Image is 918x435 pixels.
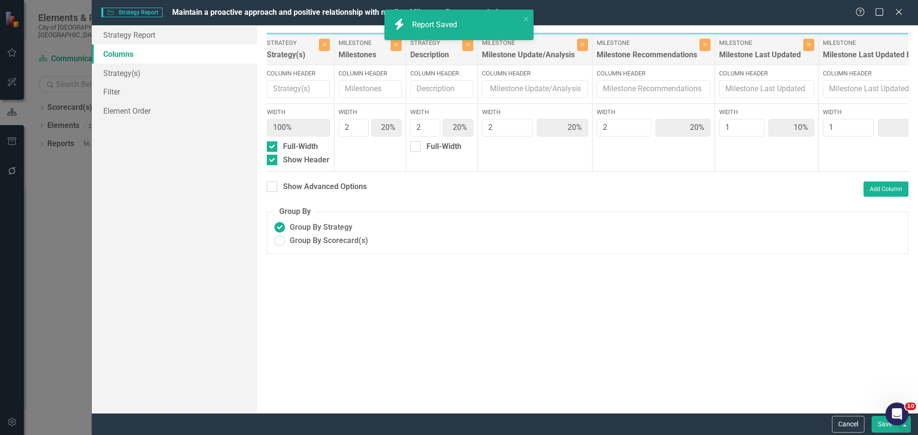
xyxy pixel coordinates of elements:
span: Group By Scorecard(s) [290,235,368,246]
label: Width [339,108,402,117]
input: Column Width [482,119,533,137]
label: Width [482,108,588,117]
label: Column Header [482,69,588,78]
div: Show Header [283,155,329,166]
a: Element Order [92,101,257,120]
button: Add Column [863,181,908,197]
legend: Group By [274,206,316,217]
button: Cancel [832,416,864,433]
label: Milestone [823,39,915,47]
label: Column Header [267,69,330,78]
div: Report Saved [412,20,459,31]
div: Strategy(s) [267,50,317,65]
a: Strategy Report [92,25,257,44]
label: Milestone [597,39,697,47]
div: Milestone Last Updated By [823,50,915,65]
a: Strategy(s) [92,64,257,83]
label: Width [719,108,814,117]
label: Column Header [410,69,473,78]
div: Milestone Last Updated [719,50,801,65]
input: Milestone Recommendations [597,80,710,98]
input: Column Width [719,119,765,137]
div: Milestone Update/Analysis [482,50,575,65]
input: Milestone Last Updated [719,80,814,98]
input: Column Width [410,119,440,137]
label: Milestone [719,39,801,47]
label: Strategy [267,39,317,47]
span: 10 [905,403,916,410]
input: Column Width [339,119,369,137]
label: Width [267,108,330,117]
span: Maintain a proactive approach and positive relationship with media...Milestone Recommendations [172,8,510,17]
div: Milestone Recommendations [597,50,697,65]
span: Group By Strategy [290,222,352,233]
label: Column Header [719,69,814,78]
input: Column Width [823,119,874,137]
input: Description [410,80,473,98]
div: Description [410,50,460,65]
button: Save [872,416,898,433]
span: Strategy Report [101,8,163,17]
iframe: Intercom live chat [885,403,908,425]
div: Full-Width [283,141,318,152]
div: Full-Width [426,141,461,152]
div: Milestones [339,50,388,65]
label: Column Header [597,69,710,78]
div: Show Advanced Options [283,181,367,192]
input: Column Width [597,119,651,137]
button: close [523,13,530,24]
a: Filter [92,82,257,101]
input: Strategy(s) [267,80,330,98]
label: Column Header [339,69,402,78]
label: Milestone [339,39,388,47]
label: Width [410,108,473,117]
a: Columns [92,44,257,64]
input: Milestones [339,80,402,98]
input: Milestone Update/Analysis [482,80,588,98]
label: Width [597,108,710,117]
